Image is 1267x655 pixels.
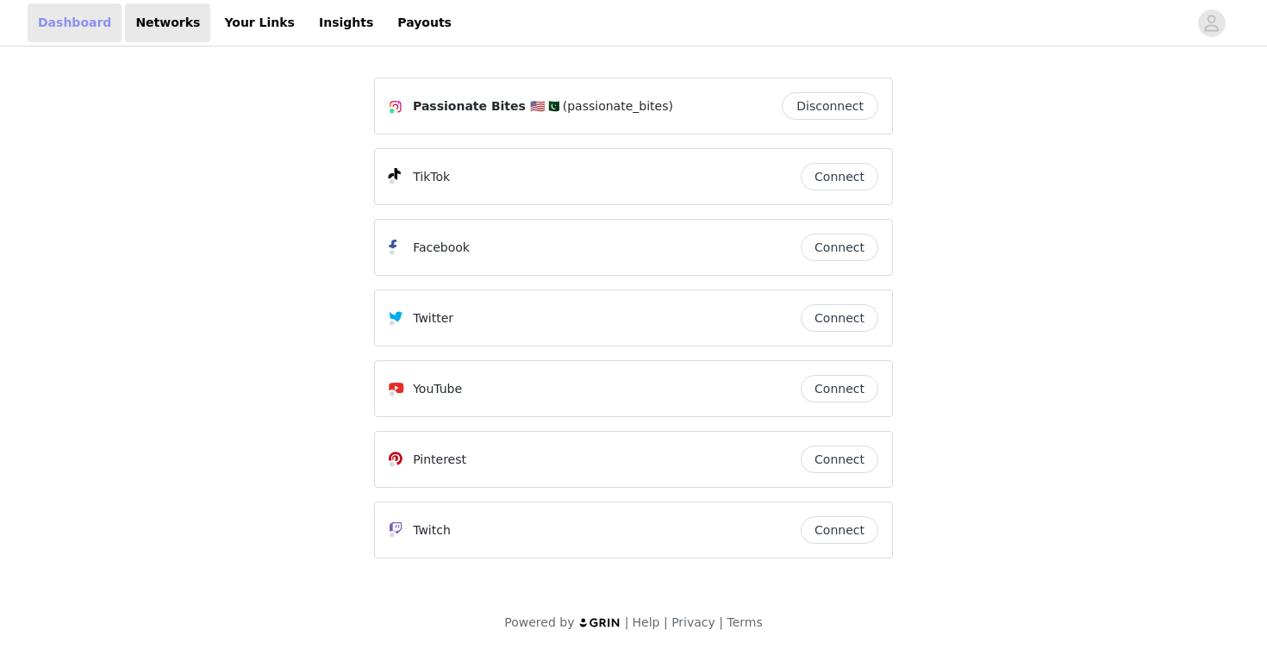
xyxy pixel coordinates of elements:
img: Instagram Icon [389,100,403,114]
span: | [719,615,723,629]
a: Help [633,615,660,629]
img: logo [578,617,621,628]
a: Networks [125,3,210,42]
p: YouTube [413,380,462,398]
a: Dashboard [28,3,122,42]
p: TikTok [413,168,450,186]
a: Privacy [671,615,715,629]
p: Facebook [413,239,470,257]
span: Powered by [504,615,574,629]
a: Payouts [387,3,462,42]
a: Terms [727,615,762,629]
button: Disconnect [782,92,878,120]
span: | [625,615,629,629]
p: Twitter [413,309,453,327]
a: Insights [309,3,384,42]
button: Connect [801,234,878,261]
iframe: Intercom live chat [1183,596,1224,638]
span: (passionate_bites) [563,97,673,115]
span: | [664,615,668,629]
button: Connect [801,163,878,190]
button: Connect [801,375,878,402]
span: Passionate Bites 🇺🇸🇵🇰 [413,97,559,115]
p: Twitch [413,521,451,540]
div: avatar [1203,9,1220,37]
p: Pinterest [413,451,466,469]
a: Your Links [214,3,305,42]
button: Connect [801,304,878,332]
button: Connect [801,446,878,473]
button: Connect [801,516,878,544]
